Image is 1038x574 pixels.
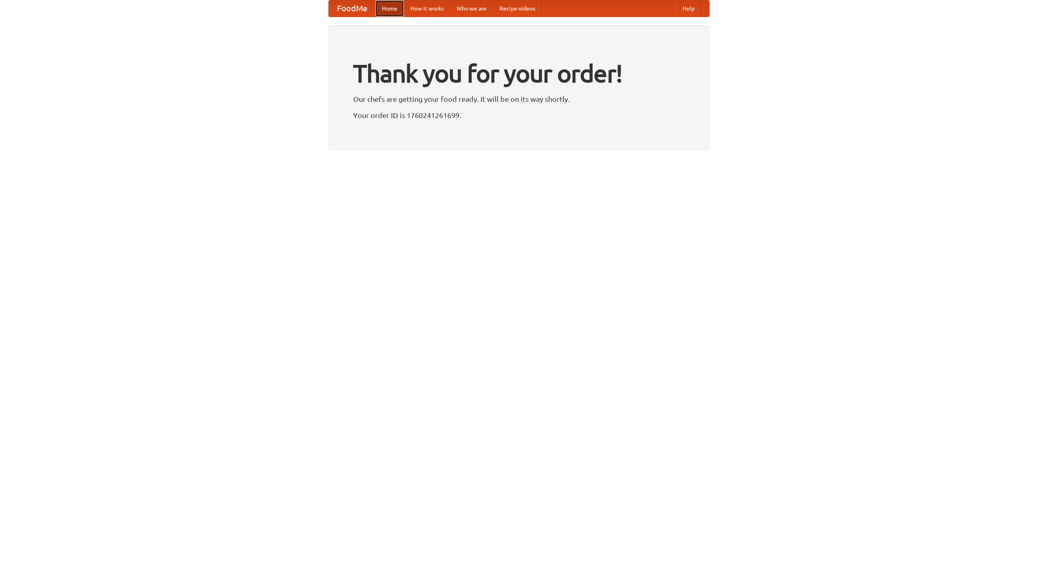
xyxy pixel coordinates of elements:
[353,109,685,121] p: Your order ID is 1760241261699.
[329,0,375,17] a: FoodMe
[353,93,685,105] p: Our chefs are getting your food ready. It will be on its way shortly.
[404,0,450,17] a: How it works
[353,54,685,93] h1: Thank you for your order!
[375,0,404,17] a: Home
[676,0,701,17] a: Help
[450,0,493,17] a: Who we are
[493,0,542,17] a: Recipe videos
